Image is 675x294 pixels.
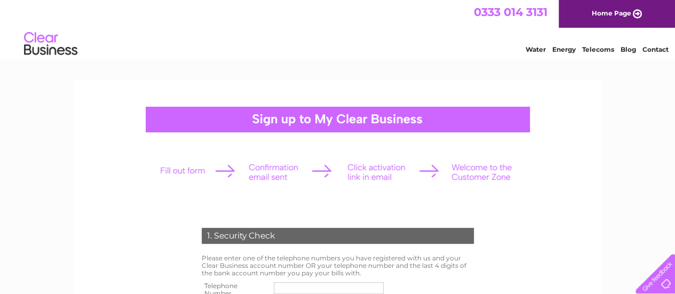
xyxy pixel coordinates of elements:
[526,45,546,53] a: Water
[582,45,614,53] a: Telecoms
[202,228,474,244] div: 1. Security Check
[199,252,477,279] td: Please enter one of the telephone numbers you have registered with us and your Clear Business acc...
[642,45,669,53] a: Contact
[552,45,576,53] a: Energy
[86,6,590,52] div: Clear Business is a trading name of Verastar Limited (registered in [GEOGRAPHIC_DATA] No. 3667643...
[621,45,636,53] a: Blog
[23,28,78,60] img: logo.png
[474,5,547,19] a: 0333 014 3131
